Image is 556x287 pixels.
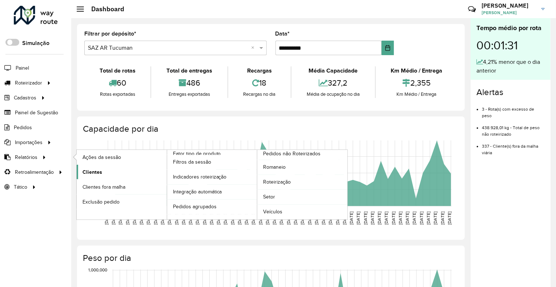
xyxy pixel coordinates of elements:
[378,66,456,75] div: Km Médio / Entrega
[314,212,319,225] text: [DATE]
[377,212,382,225] text: [DATE]
[237,212,242,225] text: [DATE]
[216,212,221,225] text: [DATE]
[125,212,130,225] text: [DATE]
[342,212,347,225] text: [DATE]
[153,212,158,225] text: [DATE]
[476,23,545,33] div: Tempo médio por rota
[82,198,120,206] span: Exclusão pedido
[77,194,167,209] a: Exclusão pedido
[202,212,207,225] text: [DATE]
[419,212,424,225] text: [DATE]
[173,203,217,210] span: Pedidos agrupados
[275,29,290,38] label: Data
[279,212,284,225] text: [DATE]
[84,5,124,13] h2: Dashboard
[363,212,368,225] text: [DATE]
[476,87,545,98] h4: Alertas
[160,212,165,225] text: [DATE]
[86,75,149,91] div: 60
[293,75,373,91] div: 327,2
[263,163,286,171] span: Romaneio
[257,205,347,219] a: Veículos
[412,212,417,225] text: [DATE]
[257,160,347,175] a: Romaneio
[286,212,291,225] text: [DATE]
[104,212,109,225] text: [DATE]
[370,212,375,225] text: [DATE]
[378,75,456,91] div: 2,355
[447,212,452,225] text: [DATE]
[349,212,354,225] text: [DATE]
[15,79,42,87] span: Roteirizador
[173,188,222,196] span: Integração automática
[482,138,545,156] li: 337 - Cliente(s) fora da malha viária
[356,212,361,225] text: [DATE]
[153,75,225,91] div: 486
[257,175,347,189] a: Roteirização
[482,101,545,119] li: 3 - Rota(s) com excesso de peso
[433,212,438,225] text: [DATE]
[251,44,258,52] span: Clear all
[482,2,536,9] h3: [PERSON_NAME]
[132,212,137,225] text: [DATE]
[258,212,263,225] text: [DATE]
[321,212,326,225] text: [DATE]
[83,253,458,263] h4: Peso por dia
[82,168,102,176] span: Clientes
[257,190,347,204] a: Setor
[88,268,107,272] text: 1,000,000
[293,91,373,98] div: Média de ocupação no dia
[84,29,136,38] label: Filtrar por depósito
[173,158,211,166] span: Filtros da sessão
[15,139,43,146] span: Importações
[230,75,289,91] div: 18
[263,208,282,216] span: Veículos
[251,212,256,225] text: [DATE]
[22,39,49,48] label: Simulação
[230,212,235,225] text: [DATE]
[230,66,289,75] div: Recargas
[77,165,167,179] a: Clientes
[15,168,54,176] span: Retroalimentação
[174,212,179,225] text: [DATE]
[384,212,389,225] text: [DATE]
[398,212,403,225] text: [DATE]
[195,212,200,225] text: [DATE]
[293,66,373,75] div: Média Capacidade
[293,212,298,225] text: [DATE]
[167,212,172,225] text: [DATE]
[223,212,227,225] text: [DATE]
[14,183,27,191] span: Tático
[335,212,340,225] text: [DATE]
[139,212,144,225] text: [DATE]
[153,91,225,98] div: Entregas exportadas
[15,153,37,161] span: Relatórios
[86,91,149,98] div: Rotas exportadas
[300,212,305,225] text: [DATE]
[426,212,431,225] text: [DATE]
[440,212,445,225] text: [DATE]
[391,212,396,225] text: [DATE]
[378,91,456,98] div: Km Médio / Entrega
[307,212,312,225] text: [DATE]
[146,212,151,225] text: [DATE]
[77,150,257,219] a: Fator tipo de produto
[83,124,458,134] h4: Capacidade por dia
[263,178,291,186] span: Roteirização
[15,109,58,116] span: Painel de Sugestão
[173,173,227,181] span: Indicadores roteirização
[167,155,257,169] a: Filtros da sessão
[263,150,321,157] span: Pedidos não Roteirizados
[482,9,536,16] span: [PERSON_NAME]
[173,150,221,157] span: Fator tipo de produto
[188,212,193,225] text: [DATE]
[382,41,394,55] button: Choose Date
[263,193,275,201] span: Setor
[476,58,545,75] div: 4,21% menor que o dia anterior
[14,94,36,102] span: Cadastros
[265,212,270,225] text: [DATE]
[118,212,122,225] text: [DATE]
[14,124,32,131] span: Pedidos
[167,150,348,219] a: Pedidos não Roteirizados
